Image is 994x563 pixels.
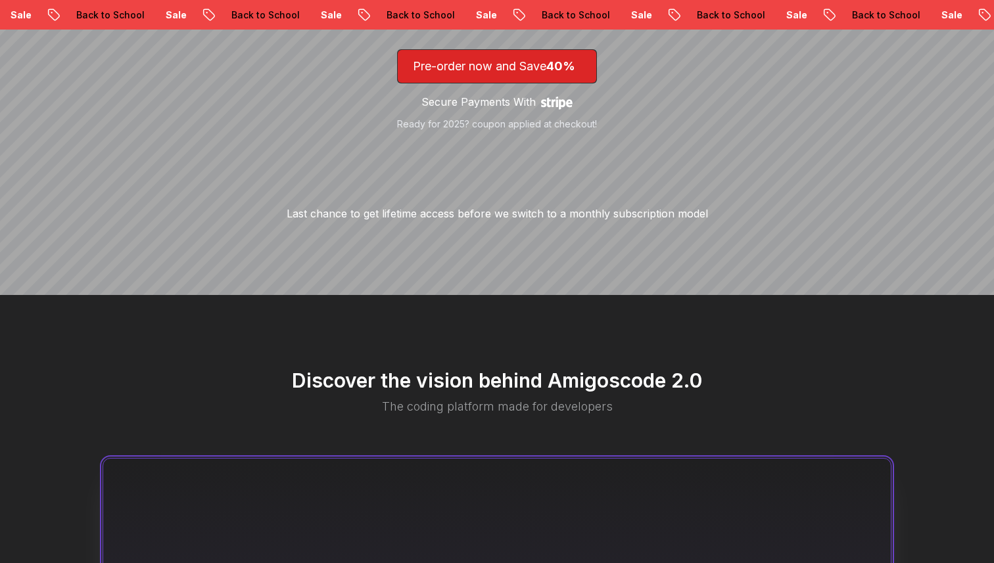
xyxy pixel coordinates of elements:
[128,9,170,22] p: Sale
[546,59,575,73] span: 40%
[421,94,536,110] p: Secure Payments With
[413,57,581,76] p: Pre-order now and Save
[903,9,945,22] p: Sale
[287,206,708,221] p: Last chance to get lifetime access before we switch to a monthly subscription model
[438,9,480,22] p: Sale
[748,9,790,22] p: Sale
[397,49,597,131] a: lifetime-access
[593,9,635,22] p: Sale
[504,9,593,22] p: Back to School
[348,9,438,22] p: Back to School
[38,9,128,22] p: Back to School
[308,397,686,416] p: The coding platform made for developers
[103,369,891,392] h2: Discover the vision behind Amigoscode 2.0
[659,9,748,22] p: Back to School
[814,9,903,22] p: Back to School
[283,9,325,22] p: Sale
[397,118,597,131] p: Ready for 2025? coupon applied at checkout!
[193,9,283,22] p: Back to School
